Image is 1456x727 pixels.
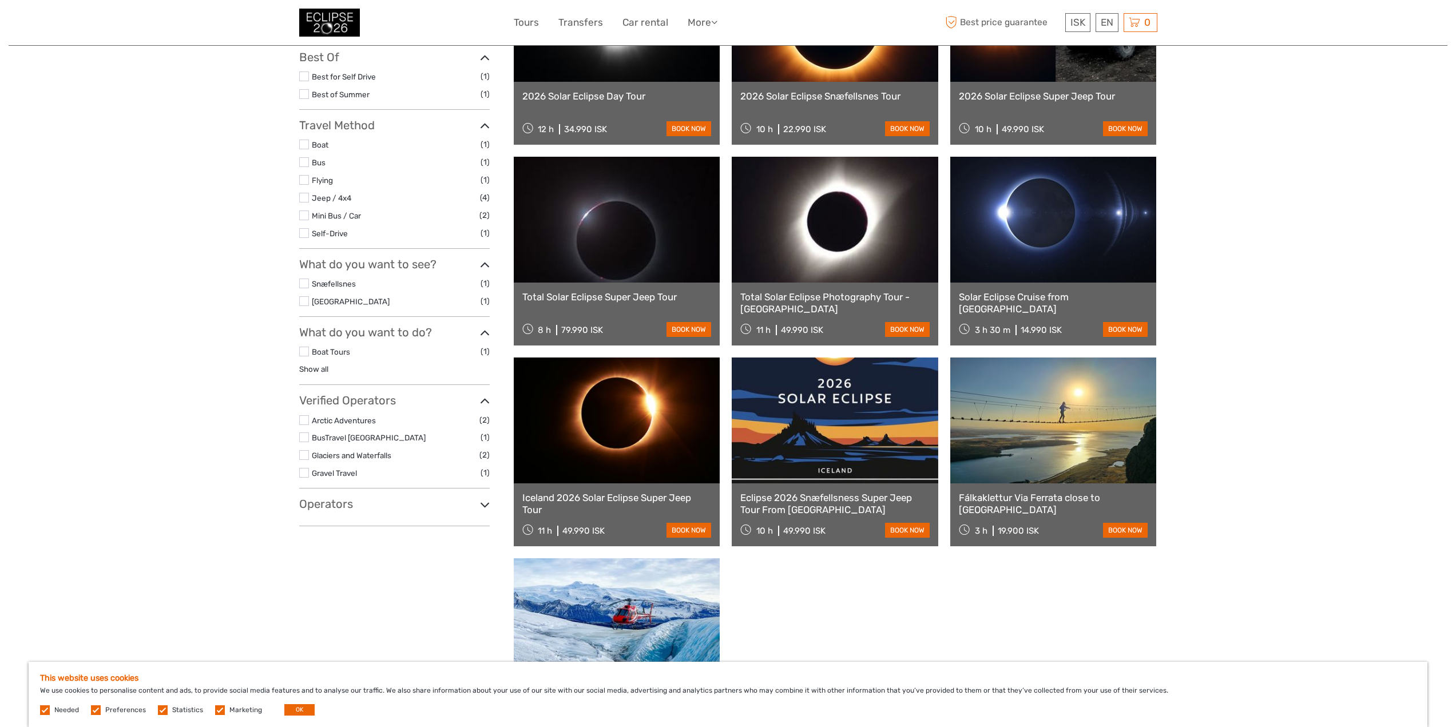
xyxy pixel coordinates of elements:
span: (1) [481,431,490,444]
div: 34.990 ISK [564,124,607,134]
a: Boat Tours [312,347,350,356]
div: 49.990 ISK [562,526,605,536]
a: Bus [312,158,326,167]
span: 10 h [975,124,991,134]
span: 8 h [538,325,551,335]
span: (1) [481,173,490,186]
a: Best of Summer [312,90,370,99]
span: 11 h [756,325,771,335]
span: (4) [480,191,490,204]
h3: What do you want to do? [299,325,490,339]
label: Preferences [105,705,146,715]
a: Glaciers and Waterfalls [312,451,391,460]
button: Open LiveChat chat widget [132,18,145,31]
a: book now [885,322,930,337]
a: 2026 Solar Eclipse Day Tour [522,90,712,102]
a: book now [885,523,930,538]
h5: This website uses cookies [40,673,1416,683]
span: 0 [1142,17,1152,28]
span: (1) [481,156,490,169]
h3: Best Of [299,50,490,64]
div: We use cookies to personalise content and ads, to provide social media features and to analyse ou... [29,662,1427,727]
a: 2026 Solar Eclipse Super Jeep Tour [959,90,1148,102]
p: We're away right now. Please check back later! [16,20,129,29]
label: Statistics [172,705,203,715]
a: Transfers [558,14,603,31]
a: Flying [312,176,333,185]
span: (1) [481,466,490,479]
a: Jeep / 4x4 [312,193,351,202]
h3: Verified Operators [299,394,490,407]
div: 19.900 ISK [998,526,1039,536]
a: Boat [312,140,328,149]
a: book now [1103,121,1148,136]
label: Marketing [229,705,262,715]
a: Gravel Travel [312,468,357,478]
a: Eclipse 2026 Snæfellsness Super Jeep Tour From [GEOGRAPHIC_DATA] [740,492,930,515]
a: Iceland 2026 Solar Eclipse Super Jeep Tour [522,492,712,515]
h3: Travel Method [299,118,490,132]
a: Snæfellsnes [312,279,356,288]
h3: Operators [299,497,490,511]
a: Self-Drive [312,229,348,238]
a: book now [666,322,711,337]
h3: What do you want to see? [299,257,490,271]
a: Total Solar Eclipse Super Jeep Tour [522,291,712,303]
a: Show all [299,364,328,374]
div: 14.990 ISK [1021,325,1062,335]
a: Total Solar Eclipse Photography Tour - [GEOGRAPHIC_DATA] [740,291,930,315]
span: (1) [481,277,490,290]
a: 2026 Solar Eclipse Snæfellsnes Tour [740,90,930,102]
span: (1) [481,227,490,240]
span: Best price guarantee [943,13,1062,32]
button: OK [284,704,315,716]
div: EN [1096,13,1118,32]
span: (1) [481,88,490,101]
a: book now [885,121,930,136]
span: (2) [479,209,490,222]
span: 10 h [756,526,773,536]
div: 49.990 ISK [783,526,826,536]
span: 10 h [756,124,773,134]
span: 11 h [538,526,552,536]
a: Arctic Adventures [312,416,376,425]
span: (1) [481,138,490,151]
a: BusTravel [GEOGRAPHIC_DATA] [312,433,426,442]
span: 3 h [975,526,987,536]
img: 3312-44506bfc-dc02-416d-ac4c-c65cb0cf8db4_logo_small.jpg [299,9,360,37]
a: book now [666,523,711,538]
span: (1) [481,345,490,358]
a: book now [1103,322,1148,337]
div: 49.990 ISK [781,325,823,335]
a: book now [666,121,711,136]
a: Best for Self Drive [312,72,376,81]
div: 22.990 ISK [783,124,826,134]
div: 79.990 ISK [561,325,603,335]
a: More [688,14,717,31]
span: (2) [479,414,490,427]
a: [GEOGRAPHIC_DATA] [312,297,390,306]
span: 3 h 30 m [975,325,1010,335]
span: 12 h [538,124,554,134]
a: Solar Eclipse Cruise from [GEOGRAPHIC_DATA] [959,291,1148,315]
span: (1) [481,295,490,308]
span: (2) [479,448,490,462]
span: (1) [481,70,490,83]
a: book now [1103,523,1148,538]
a: Car rental [622,14,668,31]
a: Mini Bus / Car [312,211,361,220]
a: Tours [514,14,539,31]
a: Fálkaklettur Via Ferrata close to [GEOGRAPHIC_DATA] [959,492,1148,515]
div: 49.990 ISK [1002,124,1044,134]
span: ISK [1070,17,1085,28]
label: Needed [54,705,79,715]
